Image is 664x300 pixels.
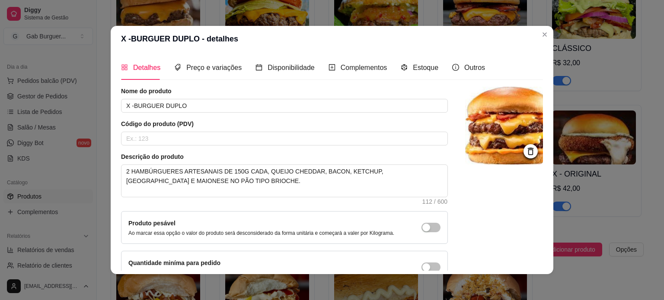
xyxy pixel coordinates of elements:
[121,132,448,145] input: Ex.: 123
[465,87,543,164] img: logo da loja
[128,230,394,237] p: Ao marcar essa opção o valor do produto será desconsiderado da forma unitária e começará a valer ...
[133,64,160,71] span: Detalhes
[121,99,448,113] input: Ex.: Hamburguer de costela
[538,28,552,41] button: Close
[464,64,485,71] span: Outros
[341,64,387,71] span: Complementos
[452,64,459,71] span: info-circle
[128,259,220,266] label: Quantidade miníma para pedido
[401,64,408,71] span: code-sandbox
[413,64,438,71] span: Estoque
[121,120,448,128] article: Código do produto (PDV)
[121,152,448,161] article: Descrição do produto
[121,165,447,197] textarea: 2 HAMBÚRGUERES ARTESANAIS DE 150G CADA, QUEIJO CHEDDAR, BACON, KETCHUP, [GEOGRAPHIC_DATA] E MAION...
[329,64,335,71] span: plus-square
[121,87,448,95] article: Nome do produto
[121,64,128,71] span: appstore
[268,64,315,71] span: Disponibilidade
[255,64,262,71] span: calendar
[111,26,553,52] header: X -BURGUER DUPLO - detalhes
[128,269,315,276] p: Ao habilitar seus clientes terão que pedir uma quantidade miníma desse produto.
[186,64,242,71] span: Preço e variações
[174,64,181,71] span: tags
[128,220,176,227] label: Produto pesável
